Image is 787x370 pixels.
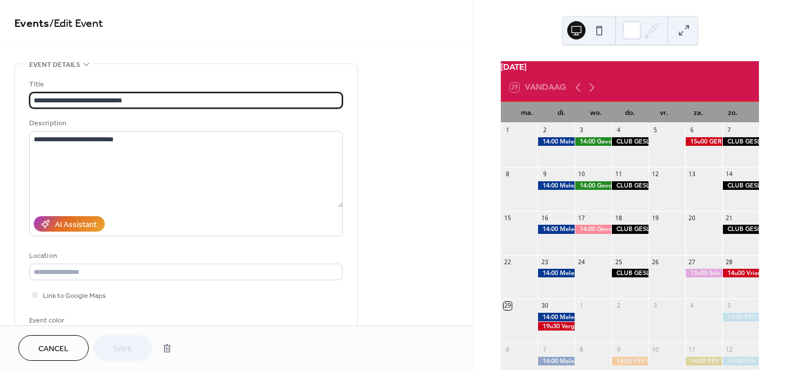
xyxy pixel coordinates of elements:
[613,102,647,124] div: do.
[689,302,697,310] div: 4
[504,302,512,310] div: 29
[537,322,574,331] div: 19u30 Vergadering ploegkapiteins
[685,269,722,277] div: 13u00 5de recreantentornooi
[541,346,549,354] div: 7
[615,170,623,178] div: 11
[615,126,623,134] div: 4
[14,13,49,35] a: Events
[725,214,733,222] div: 21
[578,346,586,354] div: 8
[689,346,697,354] div: 11
[651,302,659,310] div: 3
[615,302,623,310] div: 2
[541,170,549,178] div: 9
[541,258,549,266] div: 23
[504,258,512,266] div: 22
[504,126,512,134] div: 1
[29,315,115,327] div: Event color
[611,225,648,233] div: CLUB GESLOTEN
[689,214,697,222] div: 20
[615,258,623,266] div: 25
[725,126,733,134] div: 7
[647,102,681,124] div: vr.
[722,269,759,277] div: 14u00 Vriendenwedstrijd PC Singel - PC Wijnegem
[651,346,659,354] div: 10
[722,181,759,190] div: CLUB GESLOTEN
[725,258,733,266] div: 28
[611,181,648,190] div: CLUB GESLOTEN
[575,137,611,146] div: 14:00 Gevormde doubletten - W19
[49,13,103,35] span: / Edit Event
[725,170,733,178] div: 14
[722,313,759,321] div: 14:00 PFV Competitie ALL CAT
[689,258,697,266] div: 27
[725,346,733,354] div: 12
[29,78,341,90] div: Title
[43,290,106,302] span: Link to Google Maps
[681,102,715,124] div: za.
[541,126,549,134] div: 2
[541,214,549,222] div: 16
[611,137,648,146] div: CLUB GESLOTEN
[537,137,574,146] div: 14:00 Melee
[18,335,89,361] button: Cancel
[722,225,759,233] div: CLUB GESLOTEN
[575,181,611,190] div: 14:00 Gevormde doubletten - W20
[29,250,341,262] div: Location
[651,170,659,178] div: 12
[615,214,623,222] div: 18
[34,216,105,232] button: AI Assistant
[715,102,750,124] div: zo.
[504,170,512,178] div: 8
[29,59,80,71] span: Event details
[537,269,574,277] div: 14:00 Melee
[579,102,613,124] div: wo.
[725,302,733,310] div: 5
[651,258,659,266] div: 26
[29,117,341,129] div: Description
[722,137,759,146] div: CLUB GESLOTEN
[685,357,722,365] div: 14:00 PFV Vlaamse Competitie Dames AC
[578,302,586,310] div: 1
[501,61,759,74] div: [DATE]
[504,346,512,354] div: 6
[537,313,574,321] div: 14:00 Melee
[38,343,69,355] span: Cancel
[537,225,574,233] div: 14:00 Melee
[575,225,611,233] div: 14:00 Gevormde doubletten - ZP
[722,357,759,365] div: 14:00 PFV Competitie ALL CAT
[685,137,722,146] div: 15u00 GERESERVEERD (Jefke)
[55,219,97,231] div: AI Assistant
[544,102,579,124] div: di.
[615,346,623,354] div: 9
[651,126,659,134] div: 5
[651,214,659,222] div: 19
[537,181,574,190] div: 14:00 Melee
[611,269,648,277] div: CLUB GESLOTEN
[689,170,697,178] div: 13
[541,302,549,310] div: 30
[578,214,586,222] div: 17
[537,357,574,365] div: 14:00 Melee
[611,357,648,365] div: 14:00 PFV Competitie 50+
[504,214,512,222] div: 15
[689,126,697,134] div: 6
[578,126,586,134] div: 3
[578,258,586,266] div: 24
[578,170,586,178] div: 10
[510,102,544,124] div: ma.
